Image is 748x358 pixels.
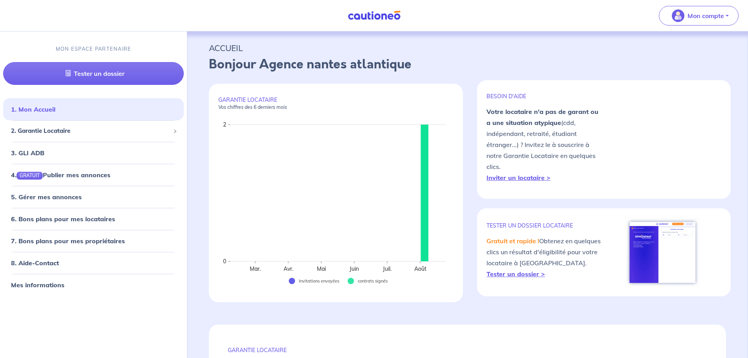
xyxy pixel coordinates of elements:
p: GARANTIE LOCATAIRE [218,96,454,110]
text: Juil. [382,265,391,272]
img: illu_account_valid_menu.svg [672,9,684,22]
a: Tester un dossier [3,62,184,85]
img: simulateur.png [625,218,700,287]
text: 0 [223,258,226,265]
div: 4.GRATUITPublier mes annonces [3,167,184,183]
p: ACCUEIL [209,41,726,55]
div: 7. Bons plans pour mes propriétaires [3,233,184,249]
a: 6. Bons plans pour mes locataires [11,215,115,223]
p: TESTER un dossier locataire [486,222,604,229]
text: Août [414,265,426,272]
img: video-gli-new-none.jpg [604,106,721,173]
a: 4.GRATUITPublier mes annonces [11,171,110,179]
em: Vos chiffres des 6 derniers mois [218,104,287,110]
a: 1. Mon Accueil [11,105,55,113]
div: 1. Mon Accueil [3,101,184,117]
div: 3. GLI ADB [3,145,184,161]
div: 2. Garantie Locataire [3,123,184,139]
a: 3. GLI ADB [11,149,44,157]
strong: Votre locataire n'a pas de garant ou a une situation atypique [486,108,598,127]
text: Avr. [283,265,293,272]
p: BESOIN D'AIDE [486,93,604,100]
button: illu_account_valid_menu.svgMon compte [659,6,739,26]
text: Juin [349,265,359,272]
p: (cdd, indépendant, retraité, étudiant étranger...) ? Invitez le à souscrire à notre Garantie Loca... [486,106,604,183]
a: 8. Aide-Contact [11,259,59,267]
p: MON ESPACE PARTENAIRE [56,45,132,53]
p: GARANTIE LOCATAIRE [228,347,707,354]
img: Cautioneo [345,11,404,20]
a: 5. Gérer mes annonces [11,193,82,201]
text: Mar. [250,265,261,272]
p: Bonjour Agence nantes atlantique [209,55,726,74]
em: Gratuit et rapide ! [486,237,539,245]
div: 8. Aide-Contact [3,255,184,271]
div: 6. Bons plans pour mes locataires [3,211,184,227]
div: Mes informations [3,277,184,293]
div: 5. Gérer mes annonces [3,189,184,205]
text: 2 [223,121,226,128]
text: Mai [317,265,326,272]
p: Mon compte [688,11,724,20]
a: Tester un dossier > [486,270,545,278]
p: Obtenez en quelques clics un résultat d'éligibilité pour votre locataire à [GEOGRAPHIC_DATA]. [486,235,604,279]
span: 2. Garantie Locataire [11,127,170,136]
a: Mes informations [11,281,64,289]
a: Inviter un locataire > [486,174,550,182]
a: 7. Bons plans pour mes propriétaires [11,237,125,245]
